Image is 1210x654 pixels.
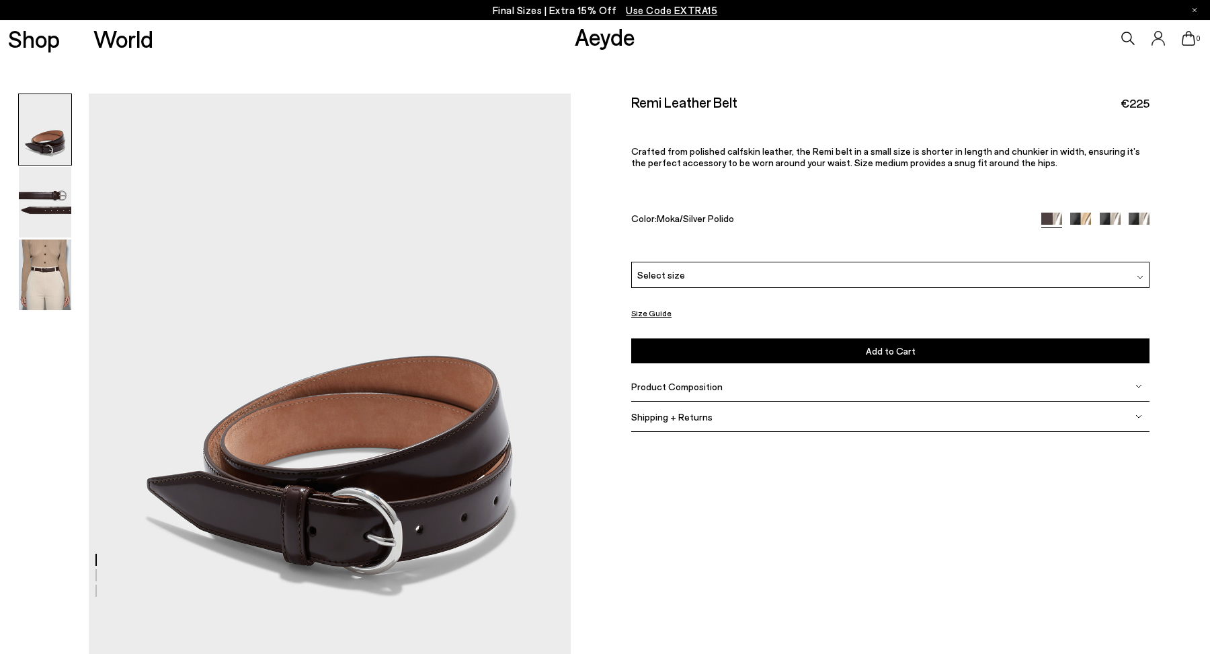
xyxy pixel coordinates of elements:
div: Color: [631,213,1024,228]
a: Aeyde [575,22,635,50]
span: Moka/Silver Polido [657,213,734,224]
span: Shipping + Returns [631,411,713,423]
img: Remi Leather Belt - Image 2 [19,167,71,238]
a: Shop [8,27,60,50]
nav: breadcrumb [17,57,1210,94]
a: 0 [1182,31,1195,46]
img: Remi Leather Belt - Image 3 [19,240,71,310]
button: Size Guide [631,305,672,322]
span: Navigate to /collections/ss25-final-sizes [626,4,717,16]
img: svg%3E [1137,274,1143,281]
span: Product Composition [631,381,723,392]
a: World [93,27,153,50]
p: Final Sizes | Extra 15% Off [493,2,718,19]
span: Crafted from polished calfskin leather, the Remi belt in a small size is shorter in length and ch... [631,145,1140,168]
span: €225 [1121,95,1149,112]
button: Add to Cart [631,338,1149,363]
img: svg%3E [1135,413,1142,420]
span: 0 [1195,35,1202,42]
span: Select size [637,268,685,282]
img: Remi Leather Belt - Image 1 [19,94,71,165]
span: Add to Cart [866,345,916,357]
h2: Remi Leather Belt [631,94,737,110]
img: svg%3E [1135,383,1142,390]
